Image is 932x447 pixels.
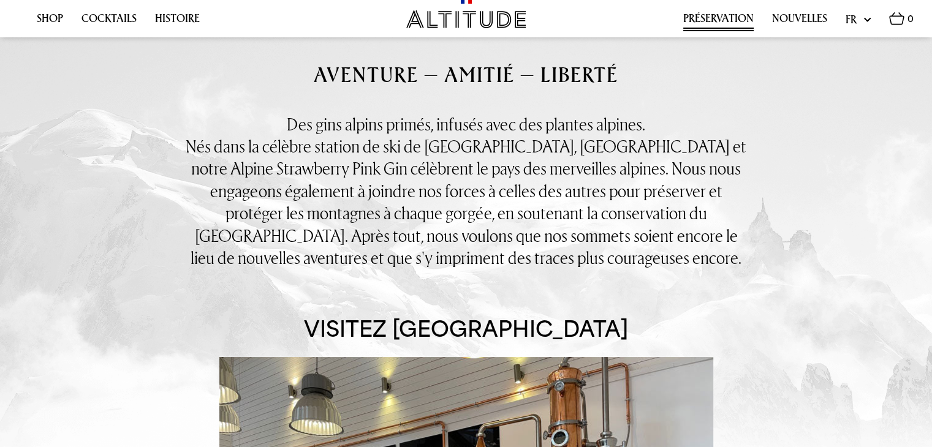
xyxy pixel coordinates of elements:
a: Cocktails [81,12,137,31]
h2: Visitez [GEOGRAPHIC_DATA] [304,315,629,342]
img: Altitude Gin [406,10,526,28]
a: Préservation [683,12,754,31]
div: Nés dans la célèbre station de ski de [GEOGRAPHIC_DATA], [GEOGRAPHIC_DATA] et notre Alpine Strawb... [184,135,748,269]
a: Nouvelles [772,12,827,31]
a: Shop [37,12,63,31]
img: Basket [889,12,904,25]
div: Des gins alpins primés, infusés avec des plantes alpines. [184,113,748,135]
a: 0 [889,12,914,32]
a: Histoire [155,12,200,31]
h2: Aventure — Amitié — Liberté [184,61,748,88]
